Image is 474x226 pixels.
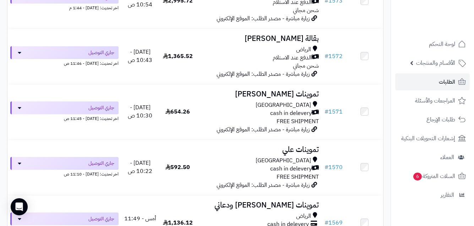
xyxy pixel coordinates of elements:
span: زيارة مباشرة - مصدر الطلب: الموقع الإلكتروني [217,70,310,78]
span: السلات المتروكة [413,171,455,181]
span: الطلبات [439,77,455,87]
span: طلبات الإرجاع [426,115,455,125]
a: التقارير [395,186,470,204]
span: جاري التوصيل [88,104,114,111]
span: FREE SHIPMENT [277,173,319,181]
a: الطلبات [395,73,470,90]
span: 592.50 [165,163,190,172]
span: شحن مجاني [293,6,319,15]
span: المراجعات والأسئلة [415,96,455,106]
span: شحن مجاني [293,62,319,70]
a: طلبات الإرجاع [395,111,470,128]
span: # [325,52,328,61]
span: جاري التوصيل [88,215,114,222]
div: Open Intercom Messenger [11,198,28,215]
span: [DATE] - 10:43 ص [128,48,152,64]
span: cash in delevery [270,165,312,173]
span: الأقسام والمنتجات [416,58,455,68]
span: لوحة التحكم [429,39,455,49]
span: زيارة مباشرة - مصدر الطلب: الموقع الإلكتروني [217,14,310,23]
span: [GEOGRAPHIC_DATA] [256,101,311,109]
span: الدفع عند الاستلام [273,54,312,62]
a: #1572 [325,52,343,61]
a: السلات المتروكة6 [395,168,470,185]
span: FREE SHIPMENT [277,117,319,126]
div: اخر تحديث: [DATE] - 11:10 ص [10,170,119,177]
span: 1,365.52 [163,52,193,61]
a: #1571 [325,107,343,116]
span: [DATE] - 10:30 ص [128,103,152,120]
span: [DATE] - 10:22 ص [128,159,152,175]
h3: تموينات علي [200,146,319,154]
span: [GEOGRAPHIC_DATA] [256,157,311,165]
div: اخر تحديث: [DATE] - 1:44 م [10,4,119,11]
span: cash in delevery [270,109,312,117]
div: اخر تحديث: [DATE] - 11:45 ص [10,114,119,122]
a: لوحة التحكم [395,36,470,53]
h3: تموينات [PERSON_NAME] [200,90,319,98]
span: # [325,163,328,172]
span: زيارة مباشرة - مصدر الطلب: الموقع الإلكتروني [217,181,310,189]
span: جاري التوصيل [88,49,114,56]
a: المراجعات والأسئلة [395,92,470,109]
h3: تموينات [PERSON_NAME] ودعاني [200,201,319,209]
span: زيارة مباشرة - مصدر الطلب: الموقع الإلكتروني [217,125,310,134]
h3: بقالة [PERSON_NAME] [200,35,319,43]
img: logo-2.png [426,15,467,30]
a: #1570 [325,163,343,172]
div: اخر تحديث: [DATE] - 11:46 ص [10,59,119,67]
span: 6 [413,173,422,181]
span: العملاء [440,152,454,162]
span: التقارير [441,190,454,200]
a: إشعارات التحويلات البنكية [395,130,470,147]
span: 654.26 [165,107,190,116]
span: إشعارات التحويلات البنكية [401,133,455,143]
span: # [325,107,328,116]
span: جاري التوصيل [88,160,114,167]
a: العملاء [395,149,470,166]
span: الرياض [296,212,311,220]
span: الرياض [296,46,311,54]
